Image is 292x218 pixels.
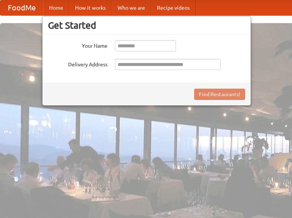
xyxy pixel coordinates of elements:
[0,0,43,15] a: FoodMe
[69,0,112,15] a: How it works
[151,0,196,15] a: Recipe videos
[194,89,245,100] button: Find Restaurants!
[48,40,108,50] label: Your Name
[112,0,151,15] a: Who we are
[43,0,69,15] a: Home
[48,59,108,68] label: Delivery Address
[48,20,245,31] h3: Get Started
